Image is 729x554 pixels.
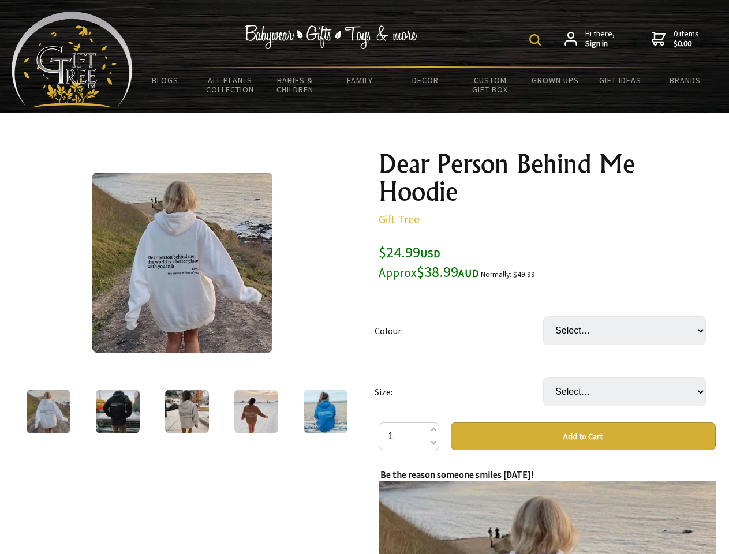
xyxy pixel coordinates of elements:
span: 0 items [674,28,699,49]
strong: $0.00 [674,39,699,49]
a: Hi there,Sign in [564,29,615,49]
img: product search [529,34,541,46]
img: Dear Person Behind Me Hoodie [92,173,272,353]
a: Custom Gift Box [458,68,523,102]
span: AUD [458,267,479,280]
span: $24.99 $38.99 [379,242,479,281]
a: Decor [392,68,458,92]
a: Family [328,68,393,92]
img: Dear Person Behind Me Hoodie [27,390,70,433]
img: Dear Person Behind Me Hoodie [304,390,347,433]
img: Dear Person Behind Me Hoodie [165,390,209,433]
button: Add to Cart [451,422,716,450]
img: Babyware - Gifts - Toys and more... [12,12,133,107]
h1: Dear Person Behind Me Hoodie [379,150,716,205]
a: Babies & Children [263,68,328,102]
img: Babywear - Gifts - Toys & more [245,25,418,49]
a: Brands [653,68,718,92]
small: Normally: $49.99 [481,269,535,279]
a: BLOGS [133,68,198,92]
small: Approx [379,265,417,280]
strong: Sign in [585,39,615,49]
span: USD [420,247,440,260]
td: Colour: [375,300,543,361]
a: 0 items$0.00 [652,29,699,49]
a: All Plants Collection [198,68,263,102]
a: Gift Ideas [588,68,653,92]
a: Gift Tree [379,212,420,226]
a: Grown Ups [522,68,588,92]
img: Dear Person Behind Me Hoodie [234,390,278,433]
img: Dear Person Behind Me Hoodie [96,390,140,433]
span: Hi there, [585,29,615,49]
td: Size: [375,361,543,422]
